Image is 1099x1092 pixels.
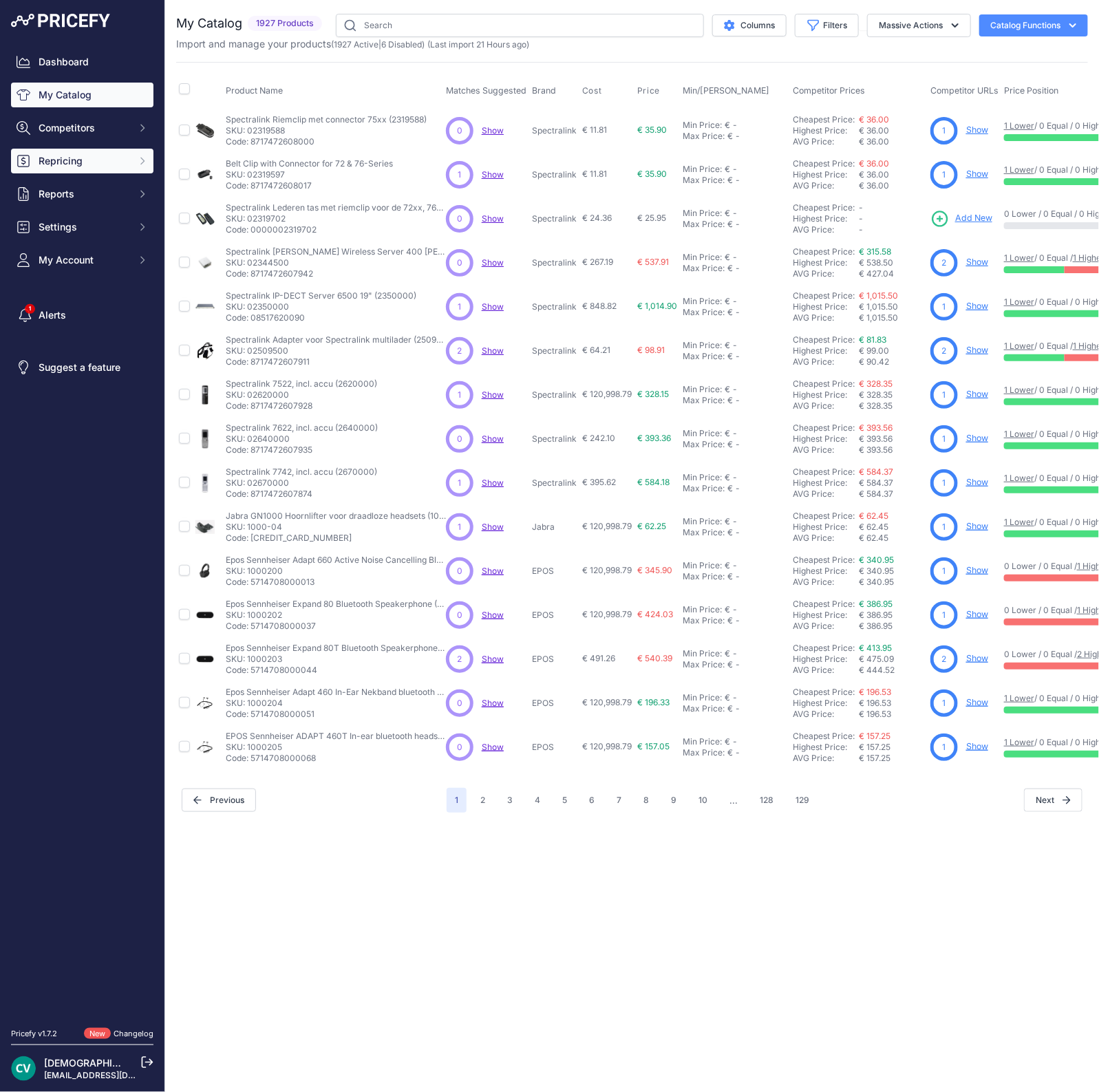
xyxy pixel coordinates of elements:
a: 1 Lower [1004,473,1034,483]
span: - [859,224,863,235]
div: - [733,131,740,142]
span: Cost [582,85,601,96]
span: - [859,202,863,213]
span: 1 [943,301,946,313]
div: AVG Price: [793,356,859,367]
div: AVG Price: [793,136,859,147]
div: € [727,263,733,274]
button: Go to page 9 [663,788,685,813]
button: Go to page 6 [581,788,603,813]
span: Matches Suggested [446,85,526,96]
span: € 24.36 [582,213,612,223]
a: Show [966,477,988,487]
span: Add New [955,212,992,225]
span: 0 [457,433,462,445]
div: Max Price: [683,219,725,230]
div: - [733,263,740,274]
img: Pricefy Logo [11,14,110,28]
div: € 328.35 [859,400,925,411]
a: € 36.00 [859,158,889,169]
span: Show [482,478,504,488]
div: Highest Price: [793,257,859,268]
span: Repricing [39,154,129,168]
span: € 35.90 [637,169,667,179]
div: AVG Price: [793,445,859,456]
p: Code: 8717472607935 [226,445,378,456]
button: Go to page 7 [608,788,630,813]
a: 1 Lower [1004,693,1034,703]
a: Cheapest Price: [793,422,855,433]
button: Catalog Functions [979,14,1088,36]
div: € [725,252,730,263]
span: Show [482,433,504,444]
p: Spectralink [532,389,577,400]
span: Brand [532,85,556,96]
a: 1 Lower [1004,385,1034,395]
span: € 36.00 [859,169,889,180]
a: Cheapest Price: [793,246,855,257]
span: ( | ) [331,39,425,50]
span: € 64.21 [582,345,610,355]
a: Show [966,697,988,707]
span: - [859,213,863,224]
a: Cheapest Price: [793,731,855,741]
span: € 1,014.90 [637,301,677,311]
div: - [730,340,737,351]
a: Dashboard [11,50,153,74]
p: Import and manage your products [176,37,529,51]
a: € 328.35 [859,378,893,389]
a: € 62.45 [859,511,888,521]
a: 1 Lower [1004,737,1034,747]
div: Highest Price: [793,213,859,224]
a: Show [966,521,988,531]
div: AVG Price: [793,180,859,191]
p: Code: 8717472607911 [226,356,446,367]
div: € 393.56 [859,445,925,456]
a: Show [966,301,988,311]
a: 6 Disabled [381,39,422,50]
a: Cheapest Price: [793,687,855,697]
span: 0 [457,213,462,225]
p: Spectralink [532,169,577,180]
button: Go to page 5 [554,788,575,813]
a: Add New [930,209,992,228]
div: - [733,395,740,406]
span: 1 [943,389,946,401]
a: Cheapest Price: [793,114,855,125]
button: Reports [11,182,153,206]
p: Spectralink 7522, incl. accu (2620000) [226,378,377,389]
span: Show [482,125,504,136]
a: Cheapest Price: [793,158,855,169]
div: AVG Price: [793,400,859,411]
div: - [730,120,737,131]
div: Max Price: [683,131,725,142]
div: - [733,439,740,450]
a: € 315.58 [859,246,891,257]
div: Max Price: [683,351,725,362]
span: € 11.81 [582,125,607,135]
a: My Catalog [11,83,153,107]
div: Min Price: [683,384,722,395]
a: Show [966,345,988,355]
p: Spectralink 7622, incl. accu (2640000) [226,422,378,433]
p: SKU: 02350000 [226,301,416,312]
div: Min Price: [683,252,722,263]
a: € 393.56 [859,422,893,433]
span: Competitors [39,121,129,135]
div: € 36.00 [859,136,925,147]
div: € [727,219,733,230]
a: € 81.83 [859,334,886,345]
span: Price Position [1004,85,1058,96]
span: € 36.00 [859,125,889,136]
div: € [725,208,730,219]
a: Show [482,169,504,180]
div: € [725,428,730,439]
a: Show [966,125,988,135]
span: 0 [457,257,462,269]
button: Go to page 2 [472,788,493,813]
a: Show [482,301,504,312]
span: € 538.50 [859,257,893,268]
button: Go to page 128 [751,788,782,813]
input: Search [336,14,704,37]
p: Belt Clip with Connector for 72 & 76-Series [226,158,393,169]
